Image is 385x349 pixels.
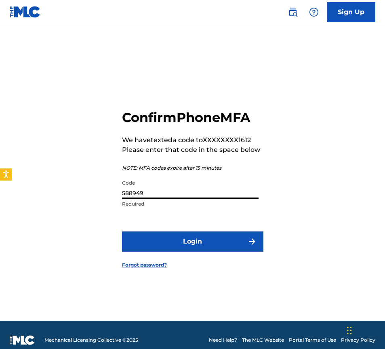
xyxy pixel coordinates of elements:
[327,2,375,22] a: Sign Up
[288,7,298,17] img: search
[285,4,301,20] a: Public Search
[209,336,237,344] a: Need Help?
[309,7,319,17] img: help
[122,231,263,252] button: Login
[242,336,284,344] a: The MLC Website
[122,145,260,155] p: Please enter that code in the space below
[122,200,259,208] p: Required
[122,261,167,269] a: Forgot password?
[10,335,35,345] img: logo
[306,4,322,20] div: Help
[345,310,385,349] iframe: Chat Widget
[347,318,352,343] div: Drag
[44,336,138,344] span: Mechanical Licensing Collective © 2025
[122,109,260,126] h2: Confirm Phone MFA
[122,135,260,145] p: We have texted a code to XXXXXXXX1612
[122,164,260,172] p: NOTE: MFA codes expire after 15 minutes
[341,336,375,344] a: Privacy Policy
[247,237,257,246] img: f7272a7cc735f4ea7f67.svg
[289,336,336,344] a: Portal Terms of Use
[10,6,41,18] img: MLC Logo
